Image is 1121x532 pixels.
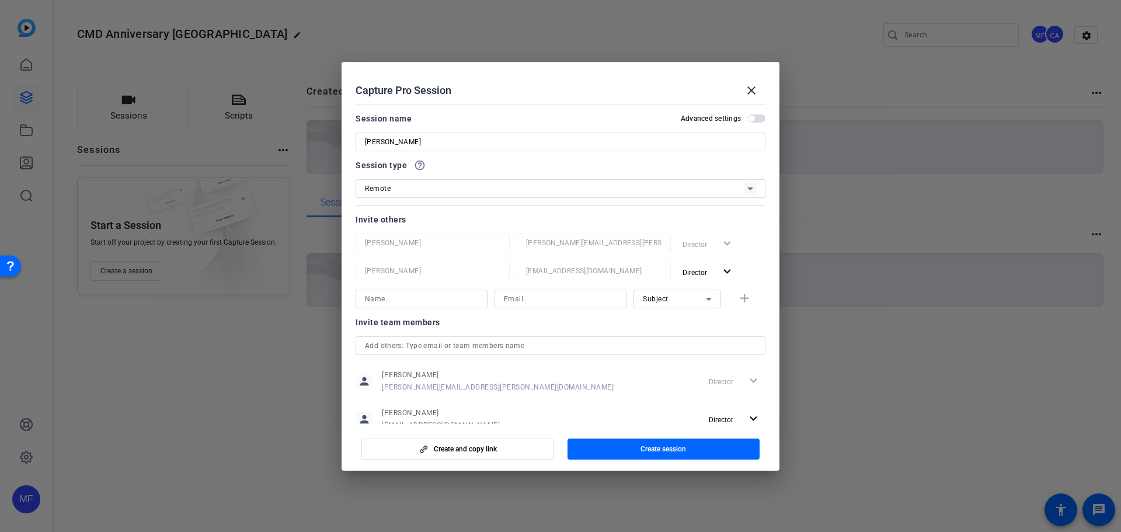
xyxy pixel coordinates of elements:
input: Email... [526,264,662,278]
button: Create session [568,439,760,460]
span: [PERSON_NAME] [382,370,614,380]
div: Invite others [356,213,765,227]
mat-icon: person [356,373,373,390]
span: [PERSON_NAME][EMAIL_ADDRESS][PERSON_NAME][DOMAIN_NAME] [382,383,614,392]
div: Session name [356,112,412,126]
span: Director [683,269,707,277]
mat-icon: close [744,84,758,98]
input: Name... [365,264,500,278]
input: Email... [526,236,662,250]
span: [EMAIL_ADDRESS][DOMAIN_NAME] [382,420,500,430]
span: Subject [643,295,669,303]
span: Director [709,416,733,424]
mat-icon: expand_more [746,412,761,426]
span: Create session [640,444,686,454]
div: Invite team members [356,315,765,329]
input: Add others: Type email or team members name [365,339,756,353]
h2: Advanced settings [681,114,741,123]
mat-icon: expand_more [720,265,734,279]
mat-icon: person [356,411,373,428]
input: Email... [504,292,617,306]
button: Director [704,409,765,430]
mat-icon: help_outline [414,159,426,171]
span: [PERSON_NAME] [382,408,500,418]
button: Director [678,262,739,283]
button: Create and copy link [361,439,554,460]
input: Name... [365,236,500,250]
span: Remote [365,185,391,193]
div: Capture Pro Session [356,77,765,105]
span: Session type [356,158,407,172]
input: Name... [365,292,478,306]
span: Create and copy link [434,444,497,454]
input: Enter Session Name [365,135,756,149]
